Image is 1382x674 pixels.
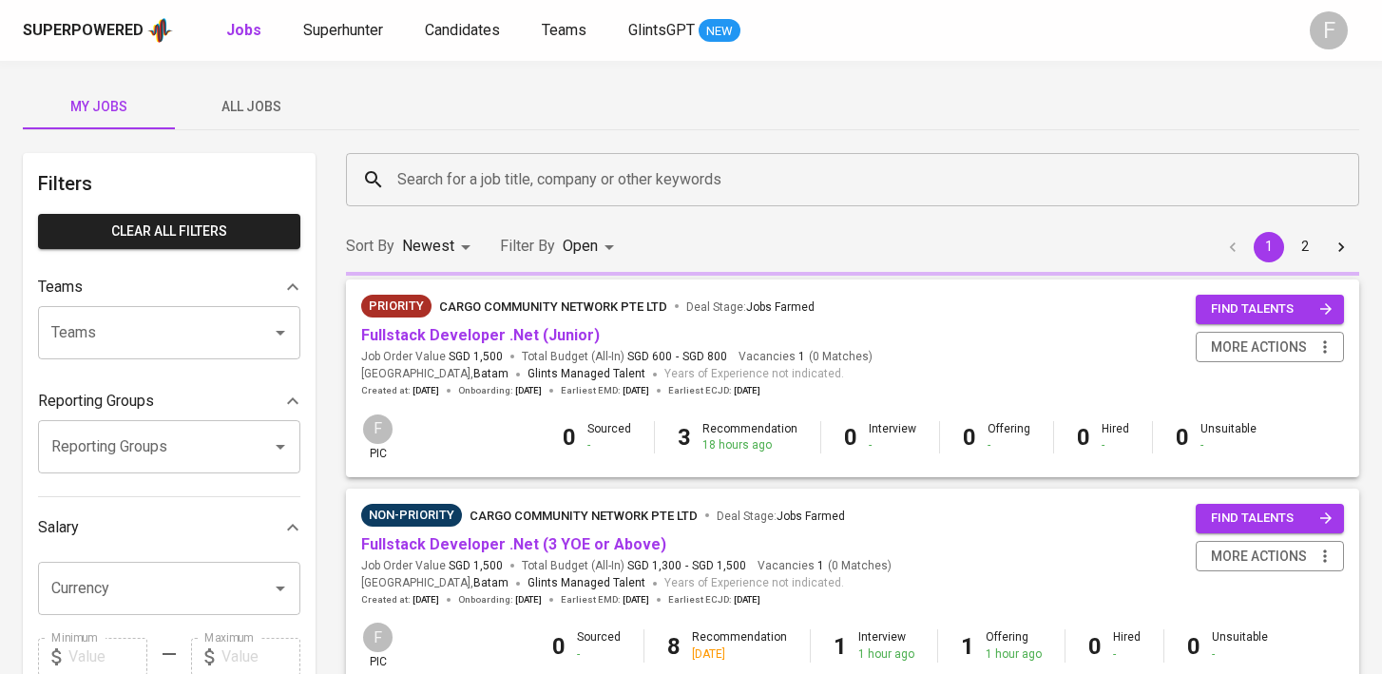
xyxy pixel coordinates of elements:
[515,593,542,607] span: [DATE]
[587,437,631,453] div: -
[1200,437,1257,453] div: -
[38,390,154,413] p: Reporting Groups
[961,633,974,660] b: 1
[38,214,300,249] button: Clear All filters
[1088,633,1102,660] b: 0
[685,558,688,574] span: -
[796,349,805,365] span: 1
[682,349,727,365] span: SGD 800
[1212,646,1268,663] div: -
[38,276,83,298] p: Teams
[38,382,300,420] div: Reporting Groups
[734,593,760,607] span: [DATE]
[23,16,173,45] a: Superpoweredapp logo
[500,235,555,258] p: Filter By
[587,421,631,453] div: Sourced
[692,646,787,663] div: [DATE]
[361,365,509,384] span: [GEOGRAPHIC_DATA] ,
[522,558,746,574] span: Total Budget (All-In)
[361,574,509,593] span: [GEOGRAPHIC_DATA] ,
[23,20,144,42] div: Superpowered
[561,384,649,397] span: Earliest EMD :
[664,365,844,384] span: Years of Experience not indicated.
[667,633,681,660] b: 8
[361,297,432,316] span: Priority
[815,558,824,574] span: 1
[1310,11,1348,49] div: F
[1102,437,1129,453] div: -
[623,384,649,397] span: [DATE]
[1212,629,1268,662] div: Unsuitable
[303,19,387,43] a: Superhunter
[869,437,916,453] div: -
[1113,629,1141,662] div: Hired
[699,22,740,41] span: NEW
[1290,232,1320,262] button: Go to page 2
[38,168,300,199] h6: Filters
[439,299,667,314] span: cargo community network pte ltd
[425,21,500,39] span: Candidates
[963,424,976,451] b: 0
[986,646,1042,663] div: 1 hour ago
[470,509,698,523] span: cargo community network pte ltd
[361,413,394,446] div: F
[515,384,542,397] span: [DATE]
[563,237,598,255] span: Open
[686,300,815,314] span: Deal Stage :
[1211,298,1333,320] span: find talents
[1196,295,1344,324] button: find talents
[361,593,439,607] span: Created at :
[563,229,621,264] div: Open
[361,506,462,525] span: Non-Priority
[528,576,645,589] span: Glints Managed Talent
[542,21,586,39] span: Teams
[361,326,600,344] a: Fullstack Developer .Net (Junior)
[53,220,285,243] span: Clear All filters
[361,349,503,365] span: Job Order Value
[1187,633,1200,660] b: 0
[1196,332,1344,363] button: more actions
[668,384,760,397] span: Earliest ECJD :
[692,629,787,662] div: Recommendation
[628,21,695,39] span: GlintsGPT
[38,268,300,306] div: Teams
[346,235,394,258] p: Sort By
[361,535,666,553] a: Fullstack Developer .Net (3 YOE or Above)
[473,574,509,593] span: Batam
[361,621,394,670] div: pic
[1113,646,1141,663] div: -
[303,21,383,39] span: Superhunter
[552,633,566,660] b: 0
[627,349,672,365] span: SGD 600
[413,384,439,397] span: [DATE]
[528,367,645,380] span: Glints Managed Talent
[1200,421,1257,453] div: Unsuitable
[361,621,394,654] div: F
[413,593,439,607] span: [DATE]
[1215,232,1359,262] nav: pagination navigation
[869,421,916,453] div: Interview
[702,437,797,453] div: 18 hours ago
[692,558,746,574] span: SGD 1,500
[858,629,914,662] div: Interview
[734,384,760,397] span: [DATE]
[449,349,503,365] span: SGD 1,500
[758,558,892,574] span: Vacancies ( 0 Matches )
[858,646,914,663] div: 1 hour ago
[226,21,261,39] b: Jobs
[226,19,265,43] a: Jobs
[38,509,300,547] div: Salary
[777,510,845,523] span: Jobs Farmed
[425,19,504,43] a: Candidates
[402,229,477,264] div: Newest
[717,510,845,523] span: Deal Stage :
[147,16,173,45] img: app logo
[676,349,679,365] span: -
[361,504,462,527] div: Sufficient Talents in Pipeline
[38,516,79,539] p: Salary
[458,384,542,397] span: Onboarding :
[702,421,797,453] div: Recommendation
[739,349,873,365] span: Vacancies ( 0 Matches )
[1102,421,1129,453] div: Hired
[1254,232,1284,262] button: page 1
